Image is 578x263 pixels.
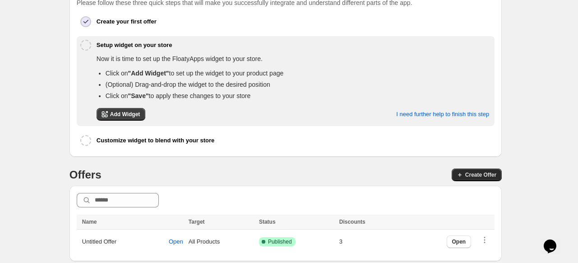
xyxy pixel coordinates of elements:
th: Name [77,215,186,230]
th: Status [256,215,337,230]
td: 3 [337,230,397,254]
span: Published [268,238,292,245]
strong: "Save" [128,92,149,99]
span: All Products [189,238,220,245]
h4: Offers [69,168,102,182]
span: Add Widget [110,111,140,118]
span: (Optional) Drag-and-drop the widget to the desired position [106,81,270,88]
button: Create Offer [452,169,502,181]
span: Create Offer [465,171,496,178]
span: Untitled Offer [82,237,116,246]
h6: Setup widget on your store [97,41,172,50]
iframe: chat widget [540,227,569,254]
span: I need further help to finish this step [396,111,489,118]
h6: Customize widget to blend with your store [97,136,214,145]
button: Open [447,235,472,248]
strong: "Add Widget" [128,70,169,77]
h6: Create your first offer [97,17,157,26]
a: Add Widget [97,108,146,121]
span: Click on to apply these changes to your store [106,92,250,99]
p: Now it is time to set up the FloatyApps widget to your store. [97,54,489,63]
span: Open [169,238,183,245]
th: Target [186,215,256,230]
button: Open [163,234,189,249]
button: Setup widget on your store [97,36,491,54]
button: Customize widget to blend with your store [97,131,491,150]
span: Open [452,238,466,245]
button: Create your first offer [97,13,491,31]
button: I need further help to finish this step [391,105,495,124]
th: Discounts [337,215,397,230]
span: Click on to set up the widget to your product page [106,70,283,77]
